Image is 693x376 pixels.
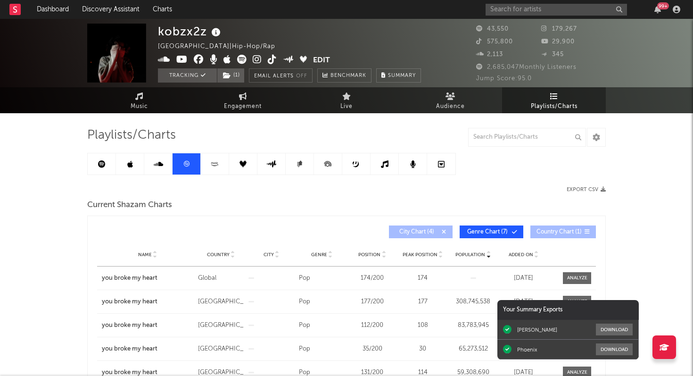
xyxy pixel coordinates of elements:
span: Jump Score: 95.0 [476,75,532,82]
button: Download [596,324,633,335]
div: 177 [400,297,445,307]
span: Summary [388,73,416,78]
div: Pop [299,344,345,354]
div: Your Summary Exports [497,300,639,320]
span: Peak Position [403,252,437,258]
a: you broke my heart [102,321,193,330]
a: Playlists/Charts [502,87,606,113]
a: Benchmark [317,68,371,83]
button: Tracking [158,68,217,83]
div: [DATE] [501,274,546,283]
a: Engagement [191,87,295,113]
span: Country Chart ( 1 ) [536,229,582,235]
div: 83,783,945 [450,321,496,330]
div: 174 / 200 [349,274,395,283]
span: Genre [311,252,327,258]
a: you broke my heart [102,344,193,354]
span: 2,685,047 Monthly Listeners [476,64,577,70]
span: Engagement [224,101,262,112]
span: Playlists/Charts [531,101,577,112]
div: [GEOGRAPHIC_DATA] [198,344,244,354]
button: City Chart(4) [389,226,453,238]
button: Export CSV [567,187,606,192]
span: City [264,252,274,258]
span: 345 [541,51,564,58]
span: 2,113 [476,51,503,58]
div: [GEOGRAPHIC_DATA] [198,321,244,330]
button: Email AlertsOff [249,68,313,83]
input: Search for artists [486,4,627,16]
button: Edit [313,55,330,67]
span: Genre Chart ( 7 ) [466,229,509,235]
div: 30 [400,344,445,354]
div: Global [198,274,244,283]
div: Pop [299,274,345,283]
span: Current Shazam Charts [87,200,172,211]
span: 575,800 [476,39,513,45]
button: Country Chart(1) [530,226,596,238]
div: 65,273,512 [450,344,496,354]
span: Audience [436,101,465,112]
div: 108 [400,321,445,330]
span: ( 1 ) [217,68,245,83]
span: Music [131,101,148,112]
div: [PERSON_NAME] [517,326,557,333]
span: Name [138,252,152,258]
div: 112 / 200 [349,321,395,330]
span: Position [358,252,380,258]
input: Search Playlists/Charts [468,128,586,147]
a: Audience [398,87,502,113]
a: you broke my heart [102,274,193,283]
a: Music [87,87,191,113]
div: Pop [299,321,345,330]
span: 43,550 [476,26,509,32]
div: 177 / 200 [349,297,395,307]
div: 99 + [657,2,669,9]
button: (1) [217,68,244,83]
span: Live [340,101,353,112]
button: Genre Chart(7) [460,226,523,238]
div: [GEOGRAPHIC_DATA] | Hip-Hop/Rap [158,41,286,52]
div: Phoenix [517,346,537,353]
div: Pop [299,297,345,307]
span: City Chart ( 4 ) [395,229,438,235]
span: Country [207,252,230,258]
div: kobzx2z [158,24,223,39]
a: Live [295,87,398,113]
span: Playlists/Charts [87,130,176,141]
span: Benchmark [330,70,366,82]
button: 99+ [654,6,661,13]
span: Population [455,252,485,258]
a: you broke my heart [102,297,193,307]
em: Off [296,74,307,79]
span: 179,267 [541,26,577,32]
span: Added On [509,252,533,258]
button: Download [596,343,633,355]
div: 308,745,538 [450,297,496,307]
div: [DATE] [501,297,546,307]
button: Summary [376,68,421,83]
div: 174 [400,274,445,283]
div: 35 / 200 [349,344,395,354]
div: [GEOGRAPHIC_DATA] [198,297,244,307]
span: 29,900 [541,39,575,45]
